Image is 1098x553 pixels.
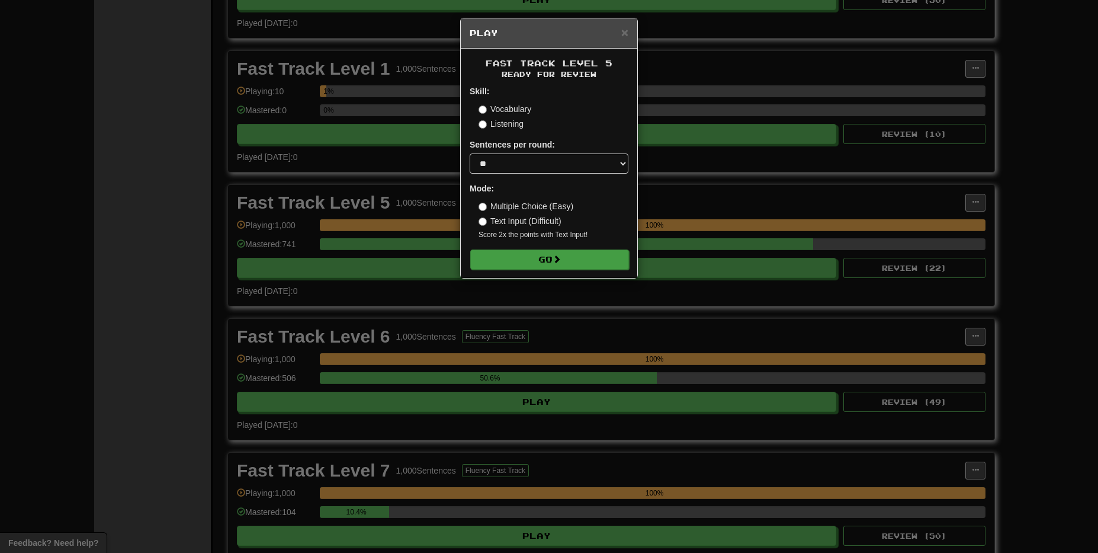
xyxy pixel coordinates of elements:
[470,250,629,270] button: Go
[470,139,555,151] label: Sentences per round:
[621,25,628,39] span: ×
[479,200,573,212] label: Multiple Choice (Easy)
[479,203,487,211] input: Multiple Choice (Easy)
[479,118,524,130] label: Listening
[621,26,628,39] button: Close
[470,69,628,79] small: Ready for Review
[470,184,494,193] strong: Mode:
[479,230,628,240] small: Score 2x the points with Text Input !
[479,120,487,129] input: Listening
[479,218,487,226] input: Text Input (Difficult)
[470,27,628,39] h5: Play
[479,106,487,114] input: Vocabulary
[479,103,531,115] label: Vocabulary
[479,215,561,227] label: Text Input (Difficult)
[470,87,489,96] strong: Skill:
[486,58,612,68] span: Fast Track Level 5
